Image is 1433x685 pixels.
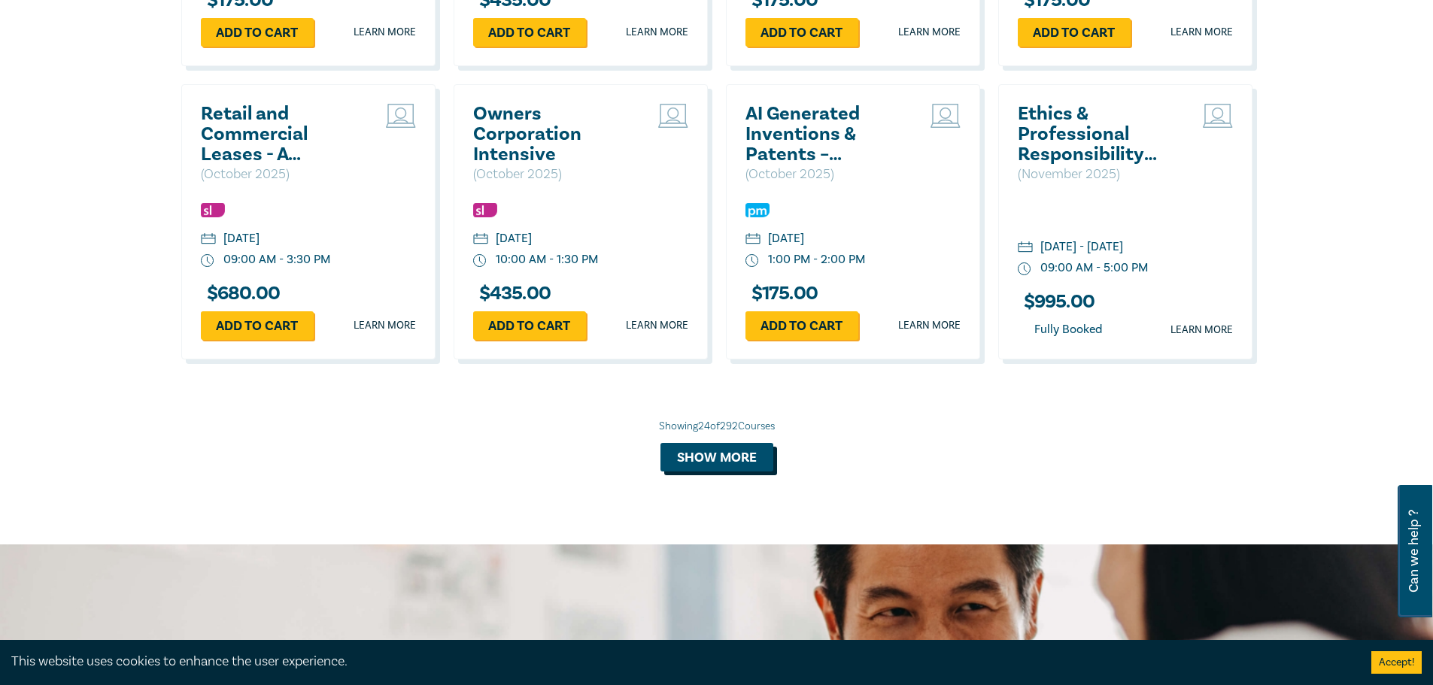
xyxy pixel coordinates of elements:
div: 10:00 AM - 1:30 PM [496,251,598,268]
img: Substantive Law [473,203,497,217]
a: Learn more [1170,323,1233,338]
div: 09:00 AM - 3:30 PM [223,251,330,268]
img: Live Stream [658,104,688,128]
h3: $ 680.00 [201,283,281,304]
div: 1:00 PM - 2:00 PM [768,251,865,268]
a: Learn more [898,25,961,40]
div: Fully Booked [1018,320,1119,340]
a: Add to cart [745,311,858,340]
a: Learn more [898,318,961,333]
h3: $ 175.00 [745,283,818,304]
a: Learn more [626,25,688,40]
img: Live Stream [386,104,416,128]
button: Show more [660,443,773,471]
p: ( October 2025 ) [473,165,635,184]
p: ( November 2025 ) [1018,165,1179,184]
div: [DATE] [223,230,260,247]
div: [DATE] [496,230,532,247]
a: Learn more [354,25,416,40]
p: ( October 2025 ) [201,165,363,184]
img: calendar [201,233,216,247]
a: Add to cart [201,18,314,47]
h3: $ 435.00 [473,283,551,304]
a: Owners Corporation Intensive [473,104,635,165]
img: Live Stream [1203,104,1233,128]
img: Live Stream [931,104,961,128]
img: watch [473,254,487,268]
img: watch [1018,262,1031,276]
div: [DATE] [768,230,804,247]
img: Practice Management & Business Skills [745,203,770,217]
a: Add to cart [745,18,858,47]
img: calendar [1018,241,1033,255]
a: Add to cart [473,311,586,340]
a: Add to cart [1018,18,1131,47]
a: AI Generated Inventions & Patents – Navigating Legal Uncertainty [745,104,907,165]
div: [DATE] - [DATE] [1040,238,1123,256]
img: watch [745,254,759,268]
img: watch [201,254,214,268]
p: ( October 2025 ) [745,165,907,184]
h3: $ 995.00 [1018,292,1095,312]
span: Can we help ? [1407,494,1421,608]
a: Add to cart [201,311,314,340]
a: Learn more [1170,25,1233,40]
div: 09:00 AM - 5:00 PM [1040,259,1148,277]
a: Retail and Commercial Leases - A Practical Guide ([DATE]) [201,104,363,165]
div: Showing 24 of 292 Courses [181,419,1252,434]
a: Learn more [354,318,416,333]
a: Add to cart [473,18,586,47]
a: Ethics & Professional Responsibility ([DATE]) [1018,104,1179,165]
button: Accept cookies [1371,651,1422,674]
img: calendar [473,233,488,247]
img: calendar [745,233,761,247]
a: Learn more [626,318,688,333]
img: Substantive Law [201,203,225,217]
div: This website uses cookies to enhance the user experience. [11,652,1349,671]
